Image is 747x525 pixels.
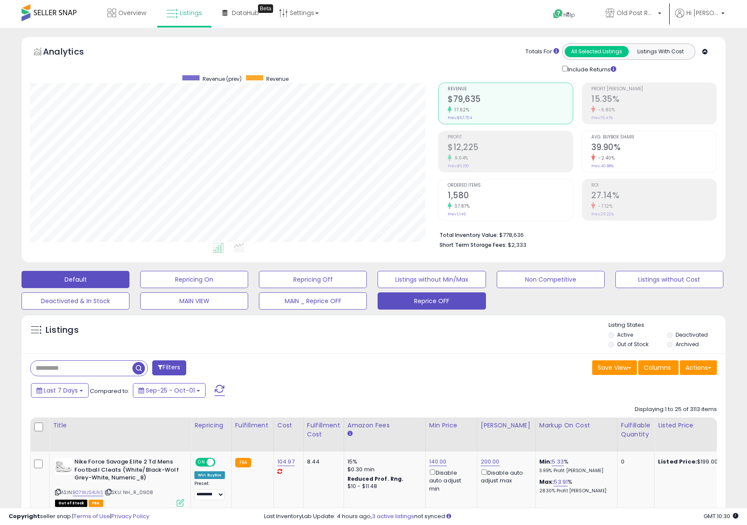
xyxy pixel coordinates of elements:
[591,212,614,217] small: Prev: 29.22%
[232,9,259,17] span: DataHub
[621,421,651,439] div: Fulfillable Quantity
[508,241,526,249] span: $2,333
[55,458,72,475] img: 41nOmwk79oL._SL40_.jpg
[180,9,202,17] span: Listings
[214,459,228,466] span: OFF
[378,292,486,310] button: Reprice OFF
[372,512,414,520] a: 3 active listings
[347,430,353,438] small: Amazon Fees.
[347,475,404,482] b: Reduced Prof. Rng.
[9,513,149,521] div: seller snap | |
[658,458,729,466] div: $199.00
[133,383,206,398] button: Sep-25 - Oct-01
[347,421,422,430] div: Amazon Fees
[448,163,469,169] small: Prev: $11,150
[74,512,110,520] a: Terms of Use
[644,363,671,372] span: Columns
[111,512,149,520] a: Privacy Policy
[635,405,717,414] div: Displaying 1 to 25 of 3113 items
[448,87,573,92] span: Revenue
[55,458,184,506] div: ASIN:
[481,457,500,466] a: 200.00
[553,9,563,19] i: Get Help
[22,271,129,288] button: Default
[452,203,470,209] small: 37.87%
[448,212,466,217] small: Prev: 1,146
[617,331,633,338] label: Active
[46,324,79,336] h5: Listings
[676,331,708,338] label: Deactivated
[235,421,270,430] div: Fulfillment
[554,478,568,486] a: 53.91
[194,421,228,430] div: Repricing
[591,135,716,140] span: Avg. Buybox Share
[347,458,419,466] div: 15%
[546,2,592,28] a: Help
[152,360,186,375] button: Filters
[196,459,207,466] span: ON
[481,468,529,485] div: Disable auto adjust max
[266,75,289,83] span: Revenue
[617,341,649,348] label: Out of Stock
[535,418,617,451] th: The percentage added to the cost of goods (COGS) that forms the calculator for Min & Max prices.
[591,94,716,106] h2: 15.35%
[563,11,575,18] span: Help
[595,203,612,209] small: -7.12%
[609,321,725,329] p: Listing States:
[539,421,614,430] div: Markup on Cost
[591,190,716,202] h2: 27.14%
[676,341,699,348] label: Archived
[347,466,419,473] div: $0.30 min
[259,271,367,288] button: Repricing Off
[448,183,573,188] span: Ordered Items
[429,457,447,466] a: 140.00
[194,471,225,479] div: Win BuyBox
[539,468,611,474] p: 3.99% Profit [PERSON_NAME]
[448,135,573,140] span: Profit
[591,115,613,120] small: Prev: 16.47%
[44,386,78,395] span: Last 7 Days
[448,142,573,154] h2: $12,225
[440,241,507,249] b: Short Term Storage Fees:
[638,360,679,375] button: Columns
[686,9,719,17] span: Hi [PERSON_NAME]
[89,500,103,507] span: FBA
[526,48,559,56] div: Totals For
[448,190,573,202] h2: 1,580
[448,115,472,120] small: Prev: $67,704
[658,457,697,466] b: Listed Price:
[591,87,716,92] span: Profit [PERSON_NAME]
[452,155,468,161] small: 9.64%
[307,421,340,439] div: Fulfillment Cost
[592,360,637,375] button: Save View
[628,46,692,57] button: Listings With Cost
[429,421,473,430] div: Min Price
[307,458,337,466] div: 8.44
[658,421,732,430] div: Listed Price
[9,512,40,520] strong: Copyright
[591,183,716,188] span: ROI
[105,489,154,496] span: | SKU: NH_R_0908
[73,489,103,496] a: B07WJS4LNS
[556,64,627,74] div: Include Returns
[539,457,552,466] b: Min:
[429,468,470,493] div: Disable auto adjust min
[675,9,725,28] a: Hi [PERSON_NAME]
[277,421,300,430] div: Cost
[497,271,605,288] button: Non Competitive
[22,292,129,310] button: Deactivated & In Stock
[90,387,129,395] span: Compared to:
[235,458,251,467] small: FBA
[539,478,554,486] b: Max:
[680,360,717,375] button: Actions
[74,458,179,484] b: Nike Force Savage Elite 2 Td Mens Football Cleats (White/Black-Wolf Grey-White, Numeric_8)
[277,457,295,466] a: 104.97
[539,478,611,494] div: %
[448,94,573,106] h2: $79,635
[43,46,101,60] h5: Analytics
[55,500,87,507] span: All listings that are currently out of stock and unavailable for purchase on Amazon
[53,421,187,430] div: Title
[194,481,225,500] div: Preset:
[440,231,498,239] b: Total Inventory Value:
[146,386,195,395] span: Sep-25 - Oct-01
